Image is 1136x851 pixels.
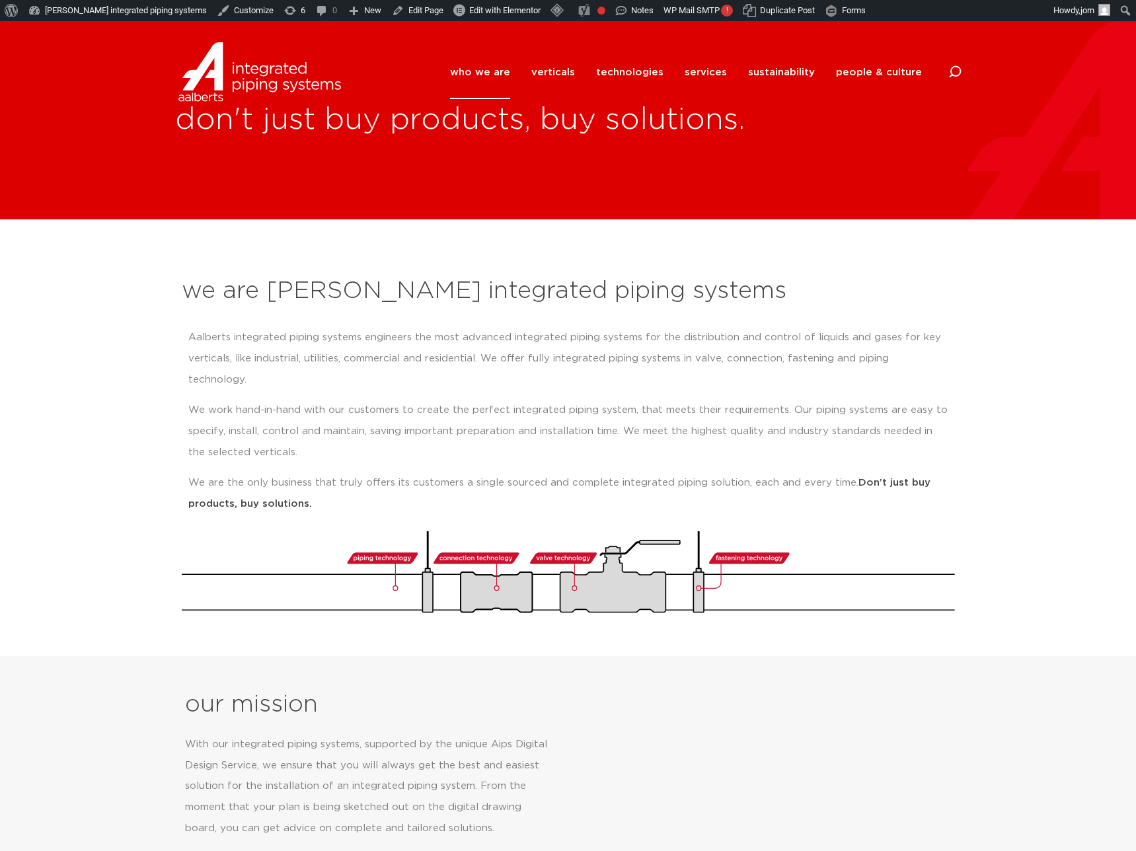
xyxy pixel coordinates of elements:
[721,5,733,17] span: !
[469,5,541,15] span: Edit with Elementor
[748,46,815,99] a: sustainability
[597,7,605,15] div: Focus keyphrase not set
[188,327,948,390] p: Aalberts integrated piping systems engineers the most advanced integrated piping systems for the ...
[1080,5,1094,15] span: jorn
[450,46,510,99] a: who we are
[182,276,955,307] h2: we are [PERSON_NAME] integrated piping systems
[450,46,922,99] nav: Menu
[596,46,663,99] a: technologies
[188,400,948,463] p: We work hand-in-hand with our customers to create the perfect integrated piping system, that meet...
[836,46,922,99] a: people & culture
[685,46,727,99] a: services
[185,689,573,721] h2: our mission
[531,46,575,99] a: verticals
[185,734,553,840] p: With our integrated piping systems, supported by the unique Aips Digital Design Service, we ensur...
[188,472,948,515] p: We are the only business that truly offers its customers a single sourced and complete integrated...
